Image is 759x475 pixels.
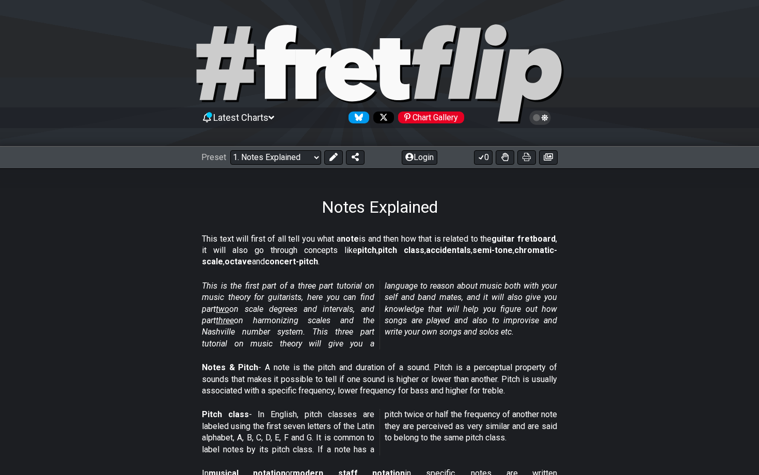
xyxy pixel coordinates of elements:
strong: Notes & Pitch [202,362,258,372]
h1: Notes Explained [322,197,438,217]
span: Toggle light / dark theme [534,113,546,122]
button: Toggle Dexterity for all fretkits [496,150,514,165]
strong: accidentals [426,245,471,255]
strong: concert-pitch [265,257,318,266]
button: Create image [539,150,558,165]
strong: guitar fretboard [492,234,556,244]
button: 0 [474,150,493,165]
p: This text will first of all tell you what a is and then how that is related to the , it will also... [202,233,557,268]
button: Print [517,150,536,165]
span: Latest Charts [213,112,268,123]
strong: Pitch class [202,409,249,419]
a: Follow #fretflip at Bluesky [344,112,369,123]
span: Preset [201,152,226,162]
button: Share Preset [346,150,365,165]
div: Chart Gallery [398,112,464,123]
a: Follow #fretflip at X [369,112,394,123]
strong: octave [225,257,252,266]
select: Preset [230,150,321,165]
button: Login [402,150,437,165]
a: #fretflip at Pinterest [394,112,464,123]
strong: pitch [357,245,376,255]
button: Edit Preset [324,150,343,165]
p: - In English, pitch classes are labeled using the first seven letters of the Latin alphabet, A, B... [202,409,557,455]
strong: note [341,234,359,244]
span: three [216,315,234,325]
span: two [216,304,229,314]
p: - A note is the pitch and duration of a sound. Pitch is a perceptual property of sounds that make... [202,362,557,397]
em: This is the first part of a three part tutorial on music theory for guitarists, here you can find... [202,281,557,349]
strong: pitch class [378,245,424,255]
strong: semi-tone [472,245,513,255]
